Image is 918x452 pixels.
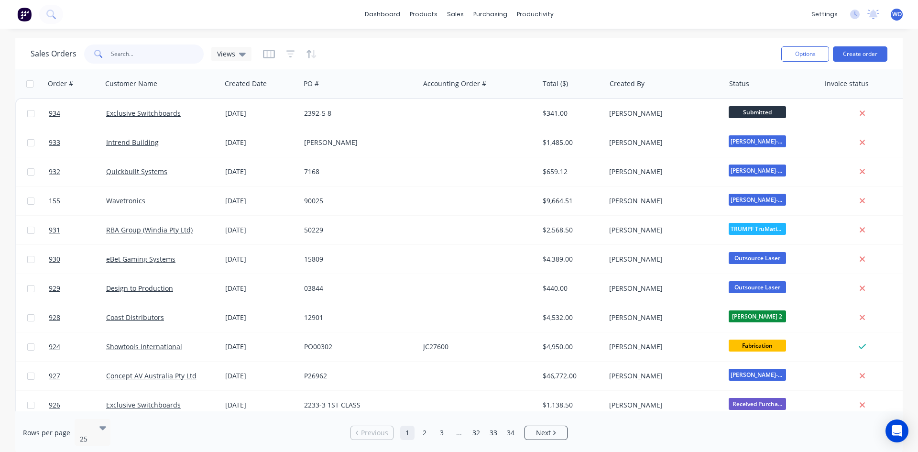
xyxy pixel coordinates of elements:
a: Page 32 [469,426,483,440]
div: Created Date [225,79,267,88]
span: 929 [49,284,60,293]
span: 155 [49,196,60,206]
a: 155 [49,187,106,215]
div: [PERSON_NAME] [609,196,715,206]
span: 927 [49,371,60,381]
div: [PERSON_NAME] [609,138,715,147]
div: [PERSON_NAME] [609,109,715,118]
div: $659.12 [543,167,599,176]
div: 7168 [304,167,410,176]
a: Exclusive Switchboards [106,400,181,409]
span: WO [892,10,902,19]
div: $1,138.50 [543,400,599,410]
a: Showtools International [106,342,182,351]
div: [DATE] [225,138,296,147]
span: [PERSON_NAME] 2 [729,310,786,322]
span: Fabrication [729,340,786,352]
span: [PERSON_NAME]-Power C5 [729,194,786,206]
a: 931 [49,216,106,244]
span: Outsource Laser [729,252,786,264]
a: Quickbuilt Systems [106,167,167,176]
div: [DATE] [225,284,296,293]
input: Search... [111,44,204,64]
span: Received Purcha... [729,398,786,410]
div: [PERSON_NAME] [609,254,715,264]
a: Concept AV Australia Pty Ltd [106,371,197,380]
div: [DATE] [225,371,296,381]
span: Submitted [729,106,786,118]
div: Invoice status [825,79,869,88]
div: [DATE] [225,167,296,176]
div: [PERSON_NAME] [609,167,715,176]
ul: Pagination [347,426,571,440]
a: 926 [49,391,106,419]
div: productivity [512,7,558,22]
div: [PERSON_NAME] [304,138,410,147]
div: PO # [304,79,319,88]
span: Outsource Laser [729,281,786,293]
div: [DATE] [225,313,296,322]
a: 924 [49,332,106,361]
span: Next [536,428,551,438]
a: Page 34 [503,426,518,440]
span: [PERSON_NAME]-Power C5 [729,165,786,176]
span: 924 [49,342,60,352]
div: Customer Name [105,79,157,88]
span: TRUMPF TruMatic... [729,223,786,235]
div: Open Intercom Messenger [885,419,908,442]
div: 12901 [304,313,410,322]
div: Order # [48,79,73,88]
div: Total ($) [543,79,568,88]
div: [PERSON_NAME] [609,284,715,293]
div: $4,389.00 [543,254,599,264]
a: 929 [49,274,106,303]
span: [PERSON_NAME]-Power C5 [729,369,786,381]
div: 25 [80,434,91,444]
span: Rows per page [23,428,70,438]
div: 2392-5 8 [304,109,410,118]
a: Jump forward [452,426,466,440]
img: Factory [17,7,32,22]
span: 928 [49,313,60,322]
div: [DATE] [225,109,296,118]
div: [PERSON_NAME] [609,225,715,235]
div: Created By [610,79,645,88]
div: $46,772.00 [543,371,599,381]
div: [DATE] [225,254,296,264]
div: Status [729,79,749,88]
div: sales [442,7,469,22]
div: $4,532.00 [543,313,599,322]
div: $440.00 [543,284,599,293]
div: PO00302 [304,342,410,352]
a: Design to Production [106,284,173,293]
div: JC27600 [423,342,529,352]
span: Previous [361,428,388,438]
a: Page 3 [435,426,449,440]
div: 2233-3 1ST CLASS [304,400,410,410]
div: purchasing [469,7,512,22]
div: [PERSON_NAME] [609,342,715,352]
div: 90025 [304,196,410,206]
a: Intrend Building [106,138,159,147]
span: [PERSON_NAME]-Power C5 [729,135,786,147]
div: P26962 [304,371,410,381]
button: Create order [833,46,887,62]
a: 934 [49,99,106,128]
div: [DATE] [225,225,296,235]
div: [PERSON_NAME] [609,313,715,322]
span: 933 [49,138,60,147]
div: 03844 [304,284,410,293]
div: [DATE] [225,196,296,206]
a: eBet Gaming Systems [106,254,175,264]
h1: Sales Orders [31,49,76,58]
span: 926 [49,400,60,410]
div: $9,664.51 [543,196,599,206]
a: Coast Distributors [106,313,164,322]
div: [DATE] [225,400,296,410]
div: 50229 [304,225,410,235]
a: 928 [49,303,106,332]
a: Page 1 is your current page [400,426,415,440]
a: 927 [49,362,106,390]
a: Previous page [351,428,393,438]
div: Accounting Order # [423,79,486,88]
